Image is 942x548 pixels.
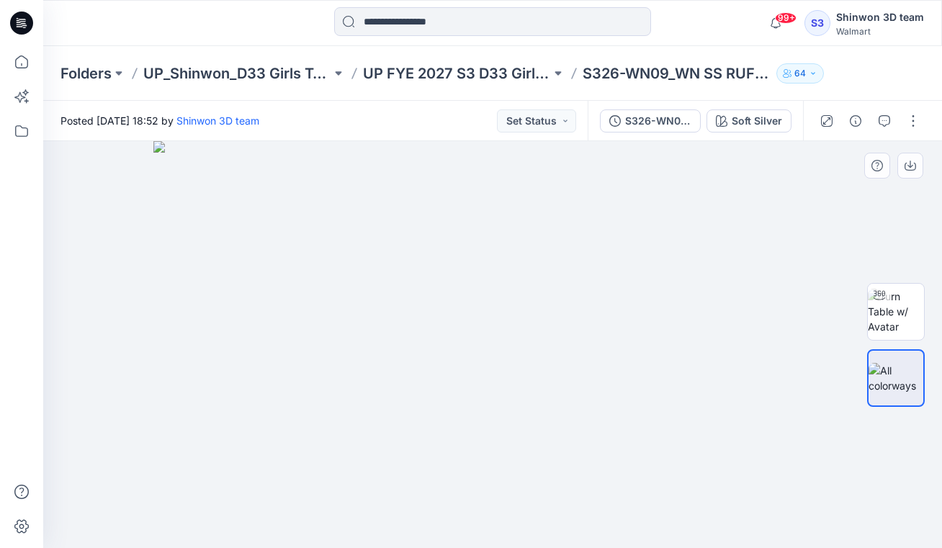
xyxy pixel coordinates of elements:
div: Soft Silver [732,113,782,129]
button: Soft Silver [706,109,791,132]
button: 64 [776,63,824,84]
span: Posted [DATE] 18:52 by [60,113,259,128]
img: All colorways [869,363,923,393]
img: Turn Table w/ Avatar [868,289,924,334]
button: S326-WN09_WN SS RUFFLE BOW TOP [600,109,701,132]
a: Folders [60,63,112,84]
div: S3 [804,10,830,36]
div: S326-WN09_WN SS RUFFLE BOW TOP [625,113,691,129]
button: Details [844,109,867,132]
div: Shinwon 3D team [836,9,924,26]
img: eyJhbGciOiJIUzI1NiIsImtpZCI6IjAiLCJzbHQiOiJzZXMiLCJ0eXAiOiJKV1QifQ.eyJkYXRhIjp7InR5cGUiOiJzdG9yYW... [153,141,832,548]
a: Shinwon 3D team [176,114,259,127]
a: UP FYE 2027 S3 D33 Girls Tops Shinwon [363,63,551,84]
span: 99+ [775,12,797,24]
p: 64 [794,66,806,81]
div: Walmart [836,26,924,37]
p: S326-WN09_WN SS RUFFLE BOW TOP [583,63,771,84]
a: UP_Shinwon_D33 Girls Tops [143,63,331,84]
